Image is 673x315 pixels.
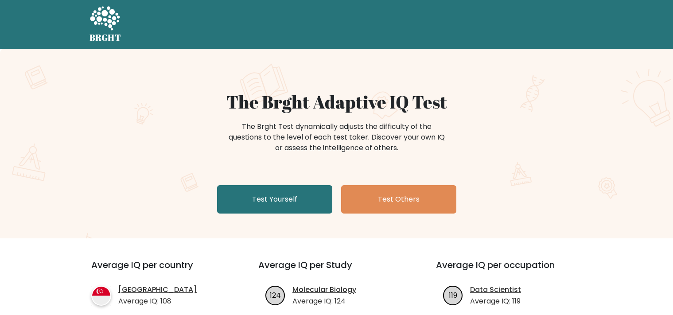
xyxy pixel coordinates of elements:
h5: BRGHT [89,32,121,43]
p: Average IQ: 124 [292,296,356,307]
p: Average IQ: 108 [118,296,197,307]
h3: Average IQ per occupation [436,260,592,281]
text: 119 [449,290,457,300]
a: [GEOGRAPHIC_DATA] [118,284,197,295]
a: Test Others [341,185,456,214]
a: Molecular Biology [292,284,356,295]
a: BRGHT [89,4,121,45]
div: The Brght Test dynamically adjusts the difficulty of the questions to the level of each test take... [226,121,447,153]
h1: The Brght Adaptive IQ Test [121,91,553,113]
h3: Average IQ per country [91,260,226,281]
h3: Average IQ per Study [258,260,415,281]
text: 124 [270,290,281,300]
img: country [91,286,111,306]
a: Test Yourself [217,185,332,214]
p: Average IQ: 119 [470,296,521,307]
a: Data Scientist [470,284,521,295]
